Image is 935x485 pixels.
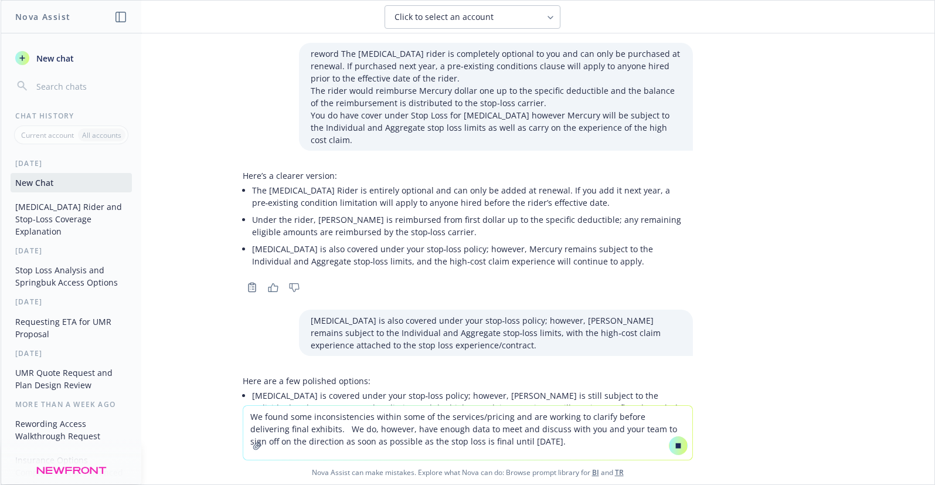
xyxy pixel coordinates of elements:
[311,109,681,146] p: You do have cover under Stop Loss for [MEDICAL_DATA] however Mercury will be subject to the Indiv...
[252,211,693,240] li: Under the rider, [PERSON_NAME] is reimbursed from first dollar up to the specific deductible; any...
[11,363,132,395] button: UMR Quote Request and Plan Design Review
[1,111,141,121] div: Chat History
[1,348,141,358] div: [DATE]
[252,389,693,426] p: [MEDICAL_DATA] is covered under your stop‑loss policy; however, [PERSON_NAME] is still subject to...
[82,130,121,140] p: All accounts
[311,84,681,109] p: The rider would reimburse Mercury dollar one up to the specific deductible and the balance of the...
[11,197,132,241] button: [MEDICAL_DATA] Rider and Stop-Loss Coverage Explanation
[1,399,141,409] div: More than a week ago
[11,312,132,344] button: Requesting ETA for UMR Proposal
[252,182,693,211] li: The [MEDICAL_DATA] Rider is entirely optional and can only be added at renewal. If you add it nex...
[311,314,681,351] p: [MEDICAL_DATA] is also covered under your stop‑loss policy; however, [PERSON_NAME] remains subjec...
[34,78,127,94] input: Search chats
[311,48,681,84] p: reword The [MEDICAL_DATA] rider is completely optional to you and can only be purchased at renewa...
[34,52,74,65] span: New chat
[615,467,624,477] a: TR
[395,11,494,23] span: Click to select an account
[285,279,304,296] button: Thumbs down
[592,467,599,477] a: BI
[5,460,930,484] span: Nova Assist can make mistakes. Explore what Nova can do: Browse prompt library for and
[1,158,141,168] div: [DATE]
[1,246,141,256] div: [DATE]
[15,11,70,23] h1: Nova Assist
[243,169,693,182] p: Here’s a clearer version:
[11,260,132,292] button: Stop Loss Analysis and Springbuk Access Options
[243,375,693,387] p: Here are a few polished options:
[11,414,132,446] button: Rewording Access Walkthrough Request
[11,173,132,192] button: New Chat
[1,297,141,307] div: [DATE]
[385,5,560,29] button: Click to select an account
[11,48,132,69] button: New chat
[252,240,693,270] li: [MEDICAL_DATA] is also covered under your stop‑loss policy; however, Mercury remains subject to t...
[21,130,74,140] p: Current account
[247,282,257,293] svg: Copy to clipboard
